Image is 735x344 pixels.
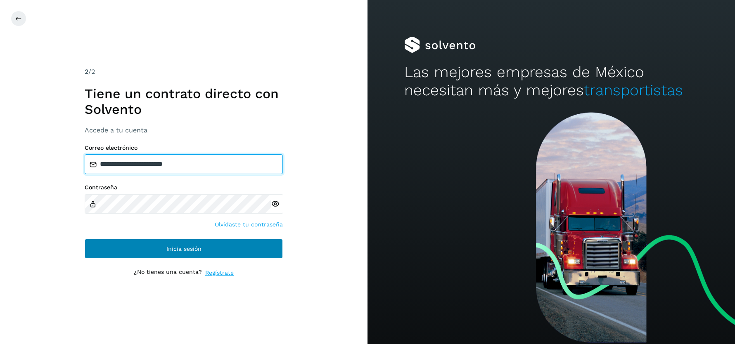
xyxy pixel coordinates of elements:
span: transportistas [584,81,683,99]
span: 2 [85,68,88,75]
h2: Las mejores empresas de México necesitan más y mejores [404,63,698,100]
label: Correo electrónico [85,144,283,151]
a: Regístrate [205,269,234,277]
p: ¿No tienes una cuenta? [134,269,202,277]
span: Inicia sesión [166,246,202,252]
div: /2 [85,67,283,77]
a: Olvidaste tu contraseña [215,220,283,229]
h3: Accede a tu cuenta [85,126,283,134]
h1: Tiene un contrato directo con Solvento [85,86,283,118]
button: Inicia sesión [85,239,283,259]
label: Contraseña [85,184,283,191]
